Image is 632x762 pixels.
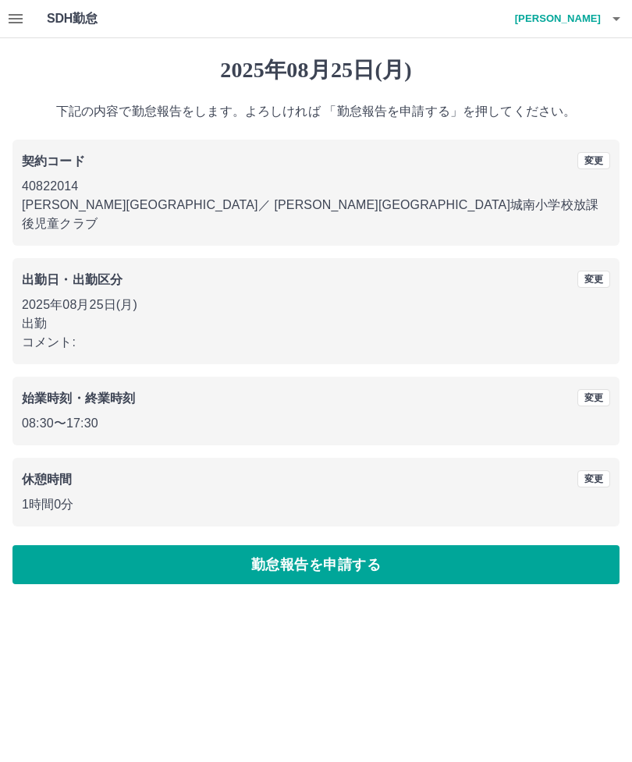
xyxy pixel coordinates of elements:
button: 変更 [577,470,610,487]
b: 始業時刻・終業時刻 [22,392,135,405]
p: 出勤 [22,314,610,333]
button: 変更 [577,152,610,169]
p: [PERSON_NAME][GEOGRAPHIC_DATA] ／ [PERSON_NAME][GEOGRAPHIC_DATA]城南小学校放課後児童クラブ [22,196,610,233]
p: コメント: [22,333,610,352]
p: 08:30 〜 17:30 [22,414,610,433]
b: 休憩時間 [22,473,73,486]
p: 40822014 [22,177,610,196]
p: 1時間0分 [22,495,610,514]
button: 変更 [577,389,610,406]
b: 契約コード [22,154,85,168]
p: 2025年08月25日(月) [22,296,610,314]
b: 出勤日・出勤区分 [22,273,122,286]
button: 変更 [577,271,610,288]
button: 勤怠報告を申請する [12,545,620,584]
h1: 2025年08月25日(月) [12,57,620,83]
p: 下記の内容で勤怠報告をします。よろしければ 「勤怠報告を申請する」を押してください。 [12,102,620,121]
